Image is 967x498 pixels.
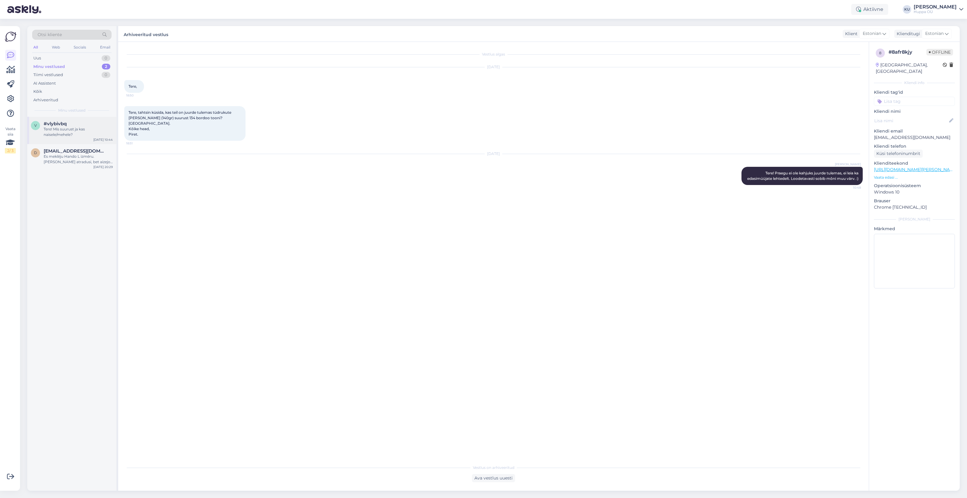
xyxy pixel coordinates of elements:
span: Estonian [925,30,944,37]
p: Kliendi tag'id [874,89,955,96]
div: Ava vestlus uuesti [472,474,515,482]
div: [DATE] [124,64,863,70]
div: Socials [72,43,87,51]
span: Offline [926,49,953,56]
div: 0 [102,72,110,78]
span: 18:51 [126,141,149,146]
div: Web [51,43,61,51]
div: Email [99,43,112,51]
img: Askly Logo [5,31,16,42]
span: doveika.maija@gmail.com [44,148,107,154]
div: Vaata siia [5,126,16,153]
div: Huppa OÜ [914,9,957,14]
span: Vestlus on arhiveeritud [473,465,514,470]
span: v [34,123,37,128]
span: [PERSON_NAME] [835,162,861,167]
div: [PERSON_NAME] [874,217,955,222]
p: Chrome [TECHNICAL_ID] [874,204,955,210]
div: Aktiivne [851,4,888,15]
span: Tere! Praegu ei ole kahjuks juurde tulemas, ei leia ka edasimüüjate lehtedelt. Loodetavasti sobib... [747,171,859,181]
span: Otsi kliente [38,32,62,38]
div: [PERSON_NAME] [914,5,957,9]
div: Klienditugi [894,31,920,37]
input: Lisa tag [874,97,955,106]
div: [GEOGRAPHIC_DATA], [GEOGRAPHIC_DATA] [876,62,943,75]
a: [URL][DOMAIN_NAME][PERSON_NAME] [874,167,958,172]
span: Tere, [129,84,137,89]
div: [DATE] [124,151,863,156]
p: Windows 10 [874,189,955,195]
div: Uus [33,55,41,61]
div: Kliendi info [874,80,955,86]
p: Klienditeekond [874,160,955,167]
a: [PERSON_NAME]Huppa OÜ [914,5,963,14]
p: Operatsioonisüsteem [874,183,955,189]
div: [DATE] 10:44 [93,137,113,142]
div: Tiimi vestlused [33,72,63,78]
span: Estonian [863,30,881,37]
div: Küsi telefoninumbrit [874,150,923,158]
div: Minu vestlused [33,64,65,70]
div: All [32,43,39,51]
p: Märkmed [874,226,955,232]
div: # 8afr8kjy [888,49,926,56]
p: Vaata edasi ... [874,175,955,180]
div: 2 / 3 [5,148,16,153]
div: Tere! Mis suurust ja kas naisele/mehele? [44,126,113,137]
p: Brauser [874,198,955,204]
span: 8 [879,51,882,55]
div: 0 [102,55,110,61]
p: Kliendi telefon [874,143,955,150]
span: d [34,150,37,155]
p: [EMAIL_ADDRESS][DOMAIN_NAME] [874,134,955,141]
div: 2 [102,64,110,70]
div: [DATE] 20:29 [93,165,113,169]
p: Kliendi nimi [874,108,955,115]
p: Kliendi email [874,128,955,134]
div: KU [903,5,911,14]
div: AI Assistent [33,80,56,86]
div: Kõik [33,89,42,95]
span: Tere, tahtsin küsida, kas teil on juurde tulemas tüdrukute [PERSON_NAME] (140gr) suurust 134 bord... [129,110,232,136]
span: 10:48 [838,185,861,190]
div: Arhiveeritud [33,97,58,103]
span: Minu vestlused [58,108,85,113]
label: Arhiveeritud vestlus [124,30,168,38]
input: Lisa nimi [874,117,948,124]
div: Es meklēju Hando L izmēru. [PERSON_NAME] atradusi, bet aizejot uz veikalu jau bija nopirkts. Ļoti... [44,154,113,165]
div: Klient [843,31,858,37]
span: 18:50 [126,93,149,98]
div: Vestlus algas [124,52,863,57]
span: #vlybivbq [44,121,67,126]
